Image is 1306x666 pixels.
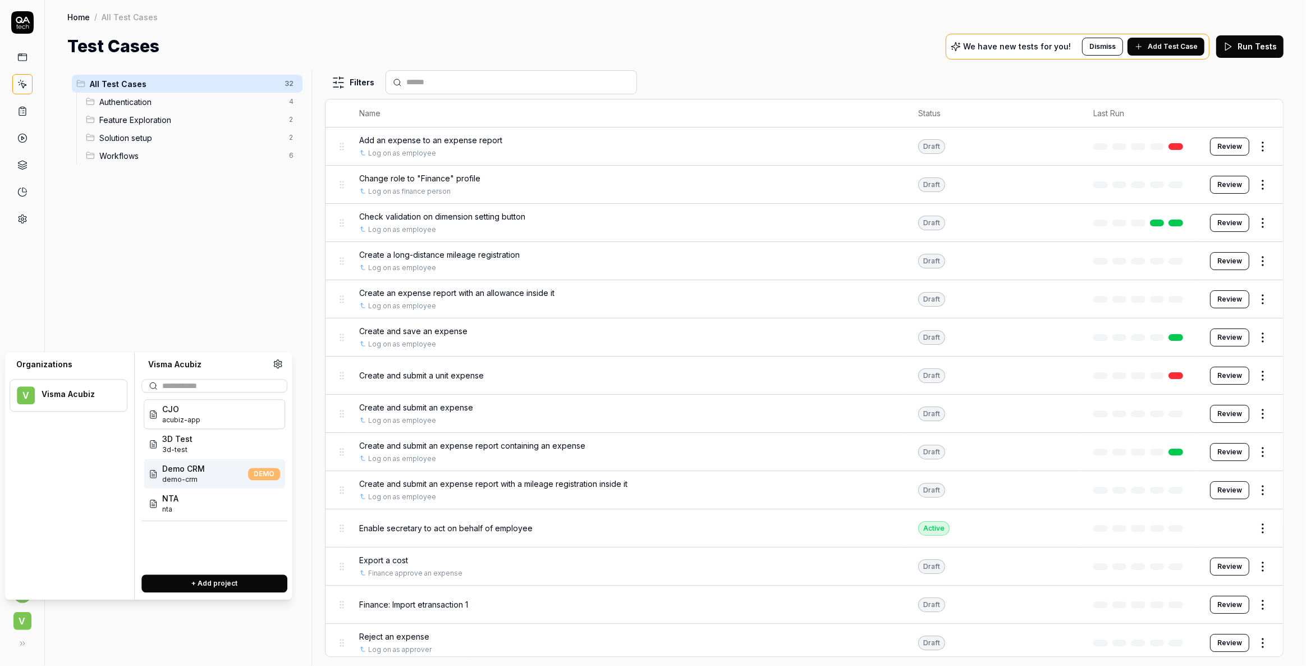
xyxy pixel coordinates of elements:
h1: Test Cases [67,34,159,59]
th: Status [907,99,1082,127]
div: Organizations [10,359,127,370]
tr: Create and submit a unit expenseDraftReview [326,357,1283,395]
span: Change role to "Finance" profile [359,172,480,184]
tr: Create and submit an expenseLog on as employeeDraftReview [326,395,1283,433]
div: Draft [918,407,945,421]
span: Create an expense report with an allowance inside it [359,287,555,299]
span: 4 [285,95,298,108]
a: Log on as employee [368,263,436,273]
span: V [13,612,31,630]
tr: Change role to "Finance" profileLog on as finance personDraftReview [326,166,1283,204]
div: Draft [918,597,945,612]
a: Log on as employee [368,454,436,464]
button: Review [1210,443,1249,461]
div: Draft [918,445,945,459]
span: Project ID: Fr3R [162,475,205,485]
span: NTA [162,492,178,504]
th: Last Run [1082,99,1199,127]
div: Suggestions [141,397,287,565]
tr: Enable secretary to act on behalf of employeeActive [326,509,1283,548]
span: Finance: Import etransaction 1 [359,599,468,610]
tr: Reject an expenseLog on as approverDraftReview [326,624,1283,662]
div: Draft [918,330,945,345]
span: Create and submit an expense report with a mileage registration inside it [359,478,627,490]
a: Review [1210,252,1249,270]
button: Review [1210,558,1249,576]
span: Solution setup [99,132,282,144]
div: Draft [918,292,945,307]
a: Review [1210,138,1249,156]
div: Draft [918,216,945,230]
span: Reject an expense [359,631,429,642]
span: Export a cost [359,554,408,566]
a: + Add project [141,574,287,592]
tr: Create a long-distance mileage registrationLog on as employeeDraftReview [326,242,1283,280]
button: Review [1210,596,1249,614]
a: Review [1210,176,1249,194]
button: Review [1210,481,1249,499]
a: Log on as employee [368,492,436,502]
a: Log on as employee [368,225,436,235]
div: Draft [918,636,945,650]
button: VVisma Acubiz [10,379,127,412]
div: Draft [918,368,945,383]
span: Create and save an expense [359,325,468,337]
span: Check validation on dimension setting button [359,211,525,222]
a: Log on as employee [368,148,436,158]
span: Authentication [99,96,282,108]
button: Review [1210,634,1249,652]
span: 3D Test [162,433,193,445]
div: Visma Acubiz [141,359,273,370]
button: Filters [325,71,381,94]
button: Review [1210,405,1249,423]
div: Drag to reorderSolution setup2 [81,129,303,147]
button: Add Test Case [1128,38,1204,56]
tr: Add an expense to an expense reportLog on as employeeDraftReview [326,127,1283,166]
span: Add Test Case [1148,42,1198,52]
button: Dismiss [1082,38,1123,56]
span: 32 [280,77,298,90]
span: Create and submit an expense report containing an expense [359,440,585,451]
tr: Create and save an expenseLog on as employeeDraftReview [326,318,1283,357]
div: Draft [918,559,945,574]
button: V [4,603,40,632]
a: Log on as finance person [368,186,451,197]
span: DEMO [248,468,280,480]
a: Log on as employee [368,301,436,311]
div: / [94,11,97,22]
span: Workflows [99,150,282,162]
tr: Create and submit an expense report containing an expenseLog on as employeeDraftReview [326,433,1283,471]
th: Name [348,99,907,127]
button: Review [1210,367,1249,385]
span: V [17,386,35,404]
div: Visma Acubiz [42,390,112,400]
div: Drag to reorderWorkflows6 [81,147,303,165]
span: Project ID: E6xm [162,445,193,455]
button: Review [1210,214,1249,232]
div: Draft [918,254,945,268]
a: Log on as employee [368,339,436,349]
span: CJO [162,403,200,415]
div: All Test Cases [102,11,158,22]
span: All Test Cases [90,78,278,90]
a: Organization settings [273,359,283,372]
div: Drag to reorderFeature Exploration2 [81,111,303,129]
button: Review [1210,329,1249,346]
a: Log on as approver [368,645,432,655]
div: Active [918,521,950,536]
span: Create and submit an expense [359,402,473,413]
span: 6 [285,149,298,162]
button: Review [1210,290,1249,308]
div: Draft [918,483,945,498]
tr: Finance: Import etransaction 1DraftReview [326,586,1283,624]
